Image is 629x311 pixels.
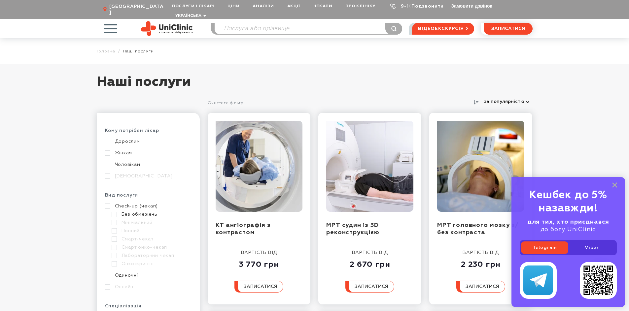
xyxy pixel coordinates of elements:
[345,281,394,293] button: записатися
[105,139,190,144] a: Дорослим
[105,272,190,278] a: Одиночні
[491,26,525,31] span: записатися
[521,241,568,254] a: Telegram
[326,222,379,236] a: МРТ судин із 3D реконструкцією
[216,222,271,236] a: КТ ангіографія з контрастом
[463,250,499,255] span: вартість від
[412,23,474,35] a: відеоекскурсія
[466,284,499,289] span: записатися
[109,4,165,16] span: [GEOGRAPHIC_DATA]
[241,250,277,255] span: вартість від
[215,23,402,34] input: Послуга або прізвище
[105,128,192,139] div: Кому потрібен лікар
[527,219,609,225] b: для тих, хто приєднався
[520,189,617,215] div: Кешбек до 5% назавжди!
[97,74,533,97] h1: Наші послуги
[355,284,388,289] span: записатися
[484,23,533,35] button: записатися
[234,281,283,293] button: записатися
[105,162,190,168] a: Чоловікам
[105,203,190,209] a: Check-up (чекап)
[345,256,394,269] div: 2 670 грн
[456,281,505,293] button: записатися
[437,222,519,236] a: МРТ головного мозку з/без контраста
[411,4,444,9] a: Подзвонити
[175,14,201,18] span: Українська
[418,23,464,34] span: відеоекскурсія
[216,121,303,212] img: КТ ангіографія з контрастом
[112,211,190,217] a: Без обмежень
[141,21,193,36] img: Uniclinic
[437,121,524,212] img: МРТ головного мозку з/без контраста
[234,256,283,269] div: 3 770 грн
[105,192,192,203] div: Вид послуги
[97,49,116,54] a: Головна
[451,3,492,9] button: Замовити дзвінок
[401,4,415,9] a: 9-103
[456,256,505,269] div: 2 230 грн
[326,121,413,212] img: МРТ судин із 3D реконструкцією
[520,218,617,233] div: до боту UniClinic
[481,97,533,106] button: за популярністю
[352,250,388,255] span: вартість від
[174,14,206,18] button: Українська
[568,241,615,254] a: Viber
[105,150,190,156] a: Жінкам
[244,284,277,289] span: записатися
[208,101,243,105] a: Очистити фільтр
[123,49,154,54] span: Наші послуги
